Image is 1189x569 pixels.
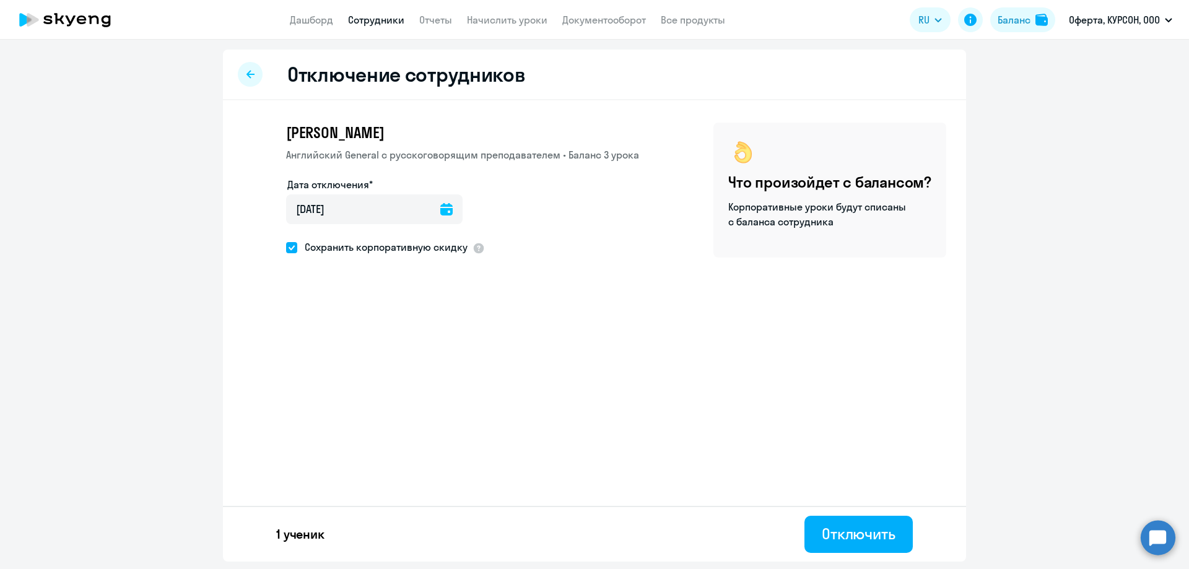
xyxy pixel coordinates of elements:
[990,7,1055,32] button: Балансbalance
[822,524,895,544] div: Отключить
[998,12,1030,27] div: Баланс
[286,194,463,224] input: дд.мм.гггг
[1063,5,1178,35] button: Оферта, КУРСОН, ООО
[290,14,333,26] a: Дашборд
[728,172,931,192] h4: Что произойдет с балансом?
[1069,12,1160,27] p: Оферта, КУРСОН, ООО
[287,177,373,192] label: Дата отключения*
[297,240,468,254] span: Сохранить корпоративную скидку
[918,12,930,27] span: RU
[419,14,452,26] a: Отчеты
[910,7,951,32] button: RU
[286,147,639,162] p: Английский General с русскоговорящим преподавателем • Баланс 3 урока
[728,137,758,167] img: ok
[287,62,525,87] h2: Отключение сотрудников
[728,199,908,229] p: Корпоративные уроки будут списаны с баланса сотрудника
[276,526,324,543] p: 1 ученик
[661,14,725,26] a: Все продукты
[348,14,404,26] a: Сотрудники
[1035,14,1048,26] img: balance
[467,14,547,26] a: Начислить уроки
[804,516,913,553] button: Отключить
[286,123,384,142] span: [PERSON_NAME]
[562,14,646,26] a: Документооборот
